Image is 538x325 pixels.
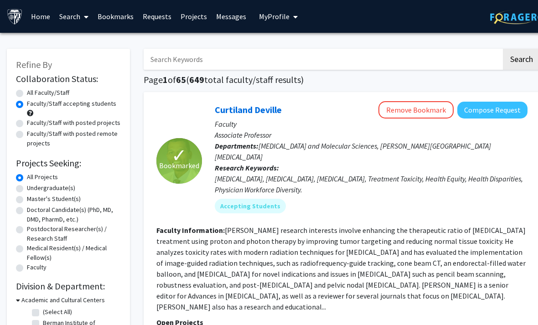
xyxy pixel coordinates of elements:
[27,118,120,128] label: Faculty/Staff with posted projects
[27,243,121,263] label: Medical Resident(s) / Medical Fellow(s)
[27,172,58,182] label: All Projects
[27,205,121,224] label: Doctoral Candidate(s) (PhD, MD, DMD, PharmD, etc.)
[138,0,176,32] a: Requests
[43,307,72,317] label: (Select All)
[215,173,528,195] div: [MEDICAL_DATA], [MEDICAL_DATA], [MEDICAL_DATA], Treatment Toxicity, Health Equity, Health Dispari...
[259,12,290,21] span: My Profile
[93,0,138,32] a: Bookmarks
[27,224,121,243] label: Postdoctoral Researcher(s) / Research Staff
[159,160,199,171] span: Bookmarked
[27,99,116,108] label: Faculty/Staff accepting students
[457,102,528,119] button: Compose Request to Curtiland Deville
[176,0,212,32] a: Projects
[215,141,491,161] span: [MEDICAL_DATA] and Molecular Sciences, [PERSON_NAME][GEOGRAPHIC_DATA][MEDICAL_DATA]
[215,119,528,129] p: Faculty
[21,295,105,305] h3: Academic and Cultural Centers
[144,49,502,70] input: Search Keywords
[215,199,286,213] mat-chip: Accepting Students
[215,129,528,140] p: Associate Professor
[27,129,121,148] label: Faculty/Staff with posted remote projects
[189,74,204,85] span: 649
[7,284,39,318] iframe: Chat
[26,0,55,32] a: Home
[156,226,225,235] b: Faculty Information:
[27,183,75,193] label: Undergraduate(s)
[378,101,454,119] button: Remove Bookmark
[163,74,168,85] span: 1
[16,59,52,70] span: Refine By
[176,74,186,85] span: 65
[215,163,279,172] b: Research Keywords:
[27,88,69,98] label: All Faculty/Staff
[7,9,23,25] img: Johns Hopkins University Logo
[16,73,121,84] h2: Collaboration Status:
[16,281,121,292] h2: Division & Department:
[212,0,251,32] a: Messages
[156,226,526,311] fg-read-more: [PERSON_NAME] research interests involve enhancing the therapeutic ratio of [MEDICAL_DATA] treatm...
[171,151,187,160] span: ✓
[16,158,121,169] h2: Projects Seeking:
[215,141,259,150] b: Departments:
[27,194,81,204] label: Master's Student(s)
[55,0,93,32] a: Search
[27,263,47,272] label: Faculty
[215,104,282,115] a: Curtiland Deville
